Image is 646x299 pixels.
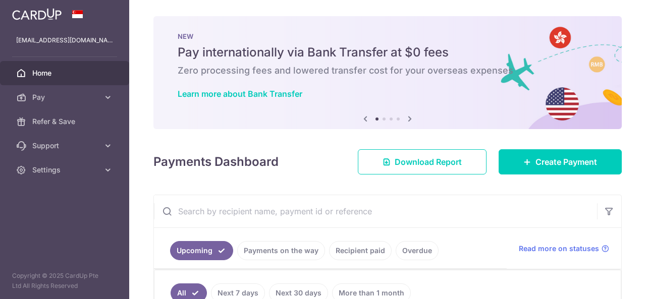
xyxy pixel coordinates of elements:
[32,141,99,151] span: Support
[499,149,622,174] a: Create Payment
[32,68,99,78] span: Home
[153,153,279,171] h4: Payments Dashboard
[519,244,609,254] a: Read more on statuses
[170,241,233,260] a: Upcoming
[178,65,598,77] h6: Zero processing fees and lowered transfer cost for your overseas expenses
[178,44,598,61] h5: Pay internationally via Bank Transfer at $0 fees
[178,32,598,40] p: NEW
[32,92,99,102] span: Pay
[16,35,113,45] p: [EMAIL_ADDRESS][DOMAIN_NAME]
[178,89,302,99] a: Learn more about Bank Transfer
[535,156,597,168] span: Create Payment
[32,116,99,127] span: Refer & Save
[329,241,392,260] a: Recipient paid
[358,149,487,174] a: Download Report
[396,241,439,260] a: Overdue
[519,244,599,254] span: Read more on statuses
[154,195,597,227] input: Search by recipient name, payment id or reference
[395,156,462,168] span: Download Report
[12,8,62,20] img: CardUp
[153,16,622,129] img: Bank transfer banner
[237,241,325,260] a: Payments on the way
[32,165,99,175] span: Settings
